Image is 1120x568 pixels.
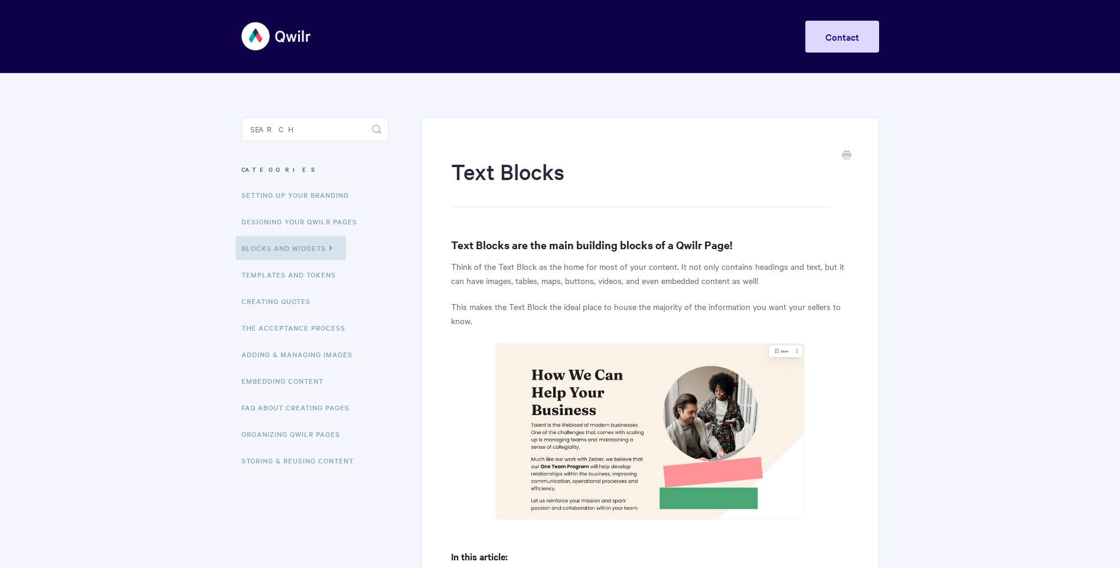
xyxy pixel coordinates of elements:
h4: In this article: [451,549,848,564]
p: This makes the Text Block the ideal place to house the majority of the information you want your ... [451,299,848,328]
a: Storing & Reusing Content [241,449,363,472]
a: Templates and Tokens [241,263,345,286]
a: Blocks and Widgets [236,236,346,260]
a: Setting up your Branding [241,183,358,207]
a: The Acceptance Process [241,316,354,340]
a: Contact [805,21,879,53]
a: Adding & Managing Images [241,342,361,366]
a: Creating Quotes [241,289,319,313]
a: Designing Your Qwilr Pages [241,210,366,233]
h1: Text Blocks [451,156,831,207]
a: Embedding Content [241,369,332,393]
img: Qwilr Help Center [241,14,312,58]
a: FAQ About Creating Pages [241,396,358,419]
input: Search [241,117,388,141]
p: Think of the Text Block as the home for most of your content. It not only contains headings and t... [451,259,848,288]
a: Print this Article [842,149,851,162]
a: Organizing Qwilr Pages [241,422,349,446]
h3: Categories [241,159,388,180]
h3: Text Blocks are the main building blocks of a Qwilr Page! [451,237,848,253]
